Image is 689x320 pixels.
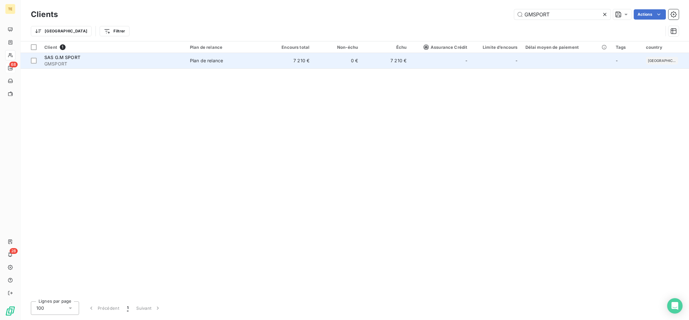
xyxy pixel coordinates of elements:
[634,9,666,20] button: Actions
[648,59,676,63] span: [GEOGRAPHIC_DATA]
[313,53,362,68] td: 0 €
[44,45,57,50] span: Client
[525,45,608,50] div: Délai moyen de paiement
[265,53,313,68] td: 7 210 €
[424,45,467,50] span: Assurance Crédit
[84,301,123,315] button: Précédent
[317,45,358,50] div: Non-échu
[667,298,683,314] div: Open Intercom Messenger
[646,45,685,50] div: country
[60,44,66,50] span: 1
[514,9,611,20] input: Rechercher
[132,301,165,315] button: Suivant
[127,305,129,311] span: 1
[475,45,517,50] div: Limite d’encours
[9,62,18,67] span: 68
[465,57,467,64] span: -
[100,26,129,36] button: Filtrer
[362,53,410,68] td: 7 210 €
[31,26,92,36] button: [GEOGRAPHIC_DATA]
[366,45,407,50] div: Échu
[269,45,309,50] div: Encours total
[5,4,15,14] div: TE
[515,57,517,64] span: -
[123,301,132,315] button: 1
[616,45,638,50] div: Tags
[44,61,182,67] span: GMSPORT
[44,55,80,60] span: SAS G.M SPORT
[31,9,58,20] h3: Clients
[5,306,15,316] img: Logo LeanPay
[616,58,618,63] span: -
[190,57,223,64] div: Plan de relance
[36,305,44,311] span: 100
[10,248,18,254] span: 28
[190,45,261,50] div: Plan de relance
